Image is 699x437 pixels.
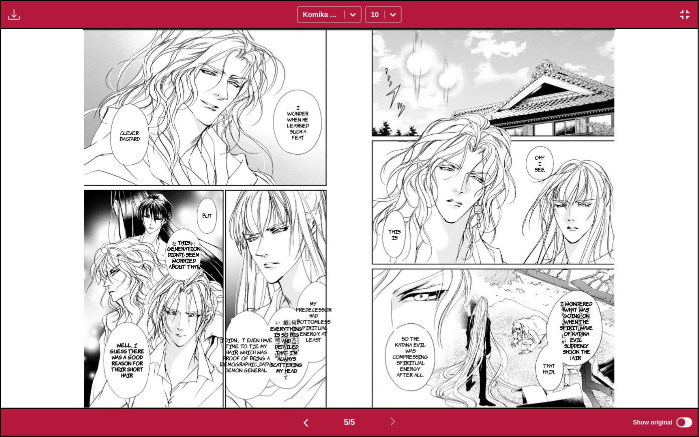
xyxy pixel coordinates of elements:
input: Show original [676,417,692,427]
p: My predecessor had bottomless spiritual energy, at least [294,298,333,344]
p: That hair... [541,360,558,376]
p: This is [387,226,403,242]
img: Manga Panel [83,29,616,408]
p: So the katana evil was compressing spiritual energy after all. [391,333,431,379]
img: Previous page [300,417,312,429]
p: I wonder when he learned such a feat [285,102,312,142]
p: I didn」t even have time to tie my hair, which was proof of being a [DEMOGRAPHIC_DATA]-demon general. [218,335,275,375]
span: 5 / 5 [344,418,355,427]
img: Next page [387,415,399,427]
p: Well... I guess there was a good reason for their short hair. [107,340,148,380]
span: Show original [633,419,672,426]
p: I wondered what was going on when the spirit wave of katana evil suddenly shook the air [556,298,597,362]
p: Clever bastard [118,128,142,144]
p: Oh? I see. [533,152,548,174]
p: This generation didn't seem worried about that. [165,237,202,271]
p: Everything is so big and detailed that I'm always scattering my head. [269,323,305,375]
p: But [201,210,215,220]
img: Download translated images [8,9,20,21]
